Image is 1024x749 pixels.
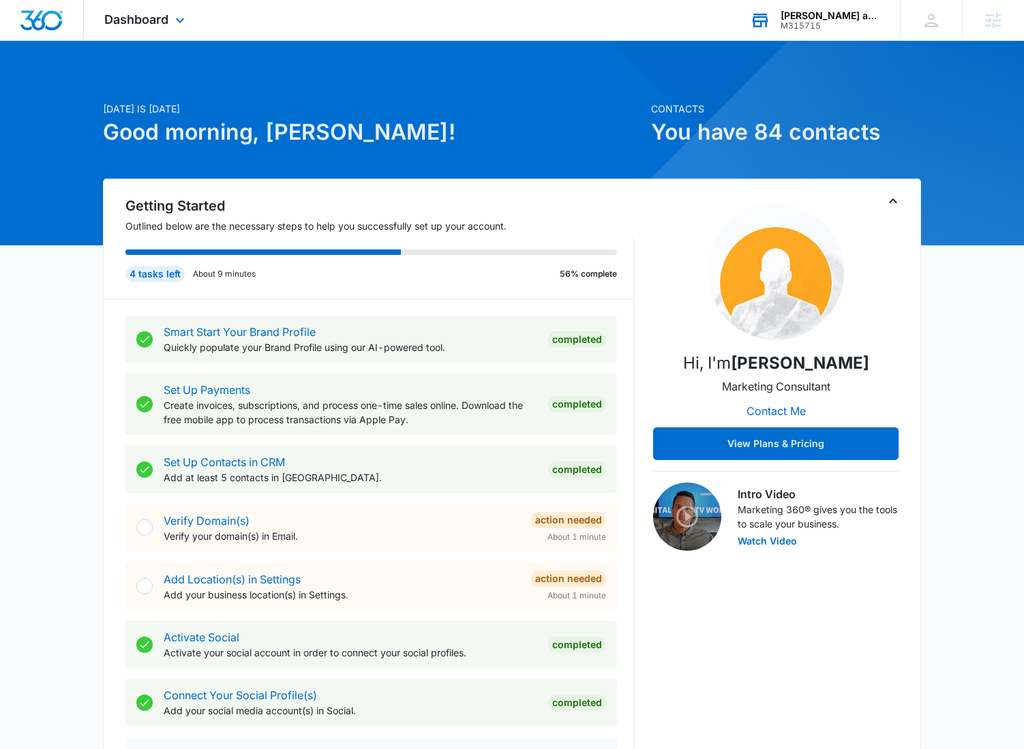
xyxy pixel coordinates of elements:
[651,102,921,116] p: Contacts
[548,396,606,412] div: Completed
[781,21,880,31] div: account id
[164,470,537,485] p: Add at least 5 contacts in [GEOGRAPHIC_DATA].
[164,630,239,644] a: Activate Social
[164,688,317,702] a: Connect Your Social Profile(s)
[547,590,606,602] span: About 1 minute
[164,514,250,528] a: Verify Domain(s)
[653,483,721,551] img: Intro Video
[548,694,606,711] div: Completed
[781,10,880,21] div: account name
[164,572,301,586] a: Add Location(s) in Settings
[103,116,643,149] h1: Good morning, [PERSON_NAME]!
[164,645,537,660] p: Activate your social account in order to connect your social profiles.
[164,340,537,354] p: Quickly populate your Brand Profile using our AI-powered tool.
[164,587,520,602] p: Add your business location(s) in Settings.
[722,378,830,395] p: Marketing Consultant
[683,351,869,376] p: Hi, I'm
[125,266,185,282] div: 4 tasks left
[164,325,316,339] a: Smart Start Your Brand Profile
[731,353,869,373] strong: [PERSON_NAME]
[708,204,844,340] img: Stuart Frazier
[164,529,520,543] p: Verify your domain(s) in Email.
[164,383,250,397] a: Set Up Payments
[885,193,901,209] button: Toggle Collapse
[104,12,168,27] span: Dashboard
[164,398,537,427] p: Create invoices, subscriptions, and process one-time sales online. Download the free mobile app t...
[125,196,634,216] h2: Getting Started
[653,427,899,460] button: View Plans & Pricing
[531,570,606,587] div: Action Needed
[733,395,819,427] button: Contact Me
[548,331,606,348] div: Completed
[125,219,634,233] p: Outlined below are the necessary steps to help you successfully set up your account.
[164,703,537,718] p: Add your social media account(s) in Social.
[738,502,899,531] p: Marketing 360® gives you the tools to scale your business.
[548,637,606,653] div: Completed
[193,268,256,280] p: About 9 minutes
[531,512,606,528] div: Action Needed
[103,102,643,116] p: [DATE] is [DATE]
[560,268,617,280] p: 56% complete
[548,461,606,478] div: Completed
[164,455,285,469] a: Set Up Contacts in CRM
[738,536,797,546] button: Watch Video
[547,531,606,543] span: About 1 minute
[738,486,899,502] h3: Intro Video
[651,116,921,149] h1: You have 84 contacts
